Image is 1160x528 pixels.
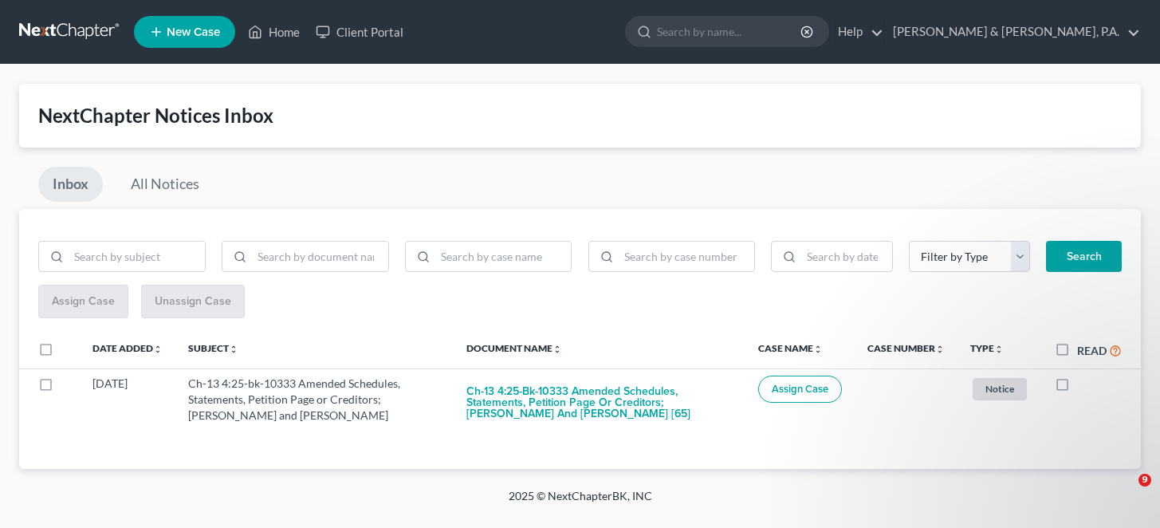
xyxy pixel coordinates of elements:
[801,242,891,272] input: Search by date
[252,242,388,272] input: Search by document name
[116,167,214,202] a: All Notices
[80,368,175,437] td: [DATE]
[619,242,755,272] input: Search by case number
[1106,474,1144,512] iframe: Intercom live chat
[885,18,1140,46] a: [PERSON_NAME] & [PERSON_NAME], P.A.
[308,18,411,46] a: Client Portal
[69,242,205,272] input: Search by subject
[466,342,562,354] a: Document Nameunfold_more
[175,368,454,437] td: Ch-13 4:25-bk-10333 Amended Schedules, Statements, Petition Page or Creditors; [PERSON_NAME] and ...
[38,103,1122,128] div: NextChapter Notices Inbox
[1077,342,1107,359] label: Read
[867,342,945,354] a: Case Numberunfold_more
[188,342,238,354] a: Subjectunfold_more
[935,345,945,354] i: unfold_more
[1046,241,1122,273] button: Search
[772,383,828,396] span: Assign Case
[240,18,308,46] a: Home
[126,488,1035,517] div: 2025 © NextChapterBK, INC
[466,376,733,430] button: Ch-13 4:25-bk-10333 Amended Schedules, Statements, Petition Page or Creditors; [PERSON_NAME] and ...
[1138,474,1151,487] span: 9
[92,342,163,354] a: Date Addedunfold_more
[167,26,220,38] span: New Case
[657,17,803,46] input: Search by name...
[552,345,562,354] i: unfold_more
[970,342,1004,354] a: Typeunfold_more
[153,345,163,354] i: unfold_more
[758,376,842,403] button: Assign Case
[38,167,103,202] a: Inbox
[813,345,823,354] i: unfold_more
[994,345,1004,354] i: unfold_more
[435,242,572,272] input: Search by case name
[229,345,238,354] i: unfold_more
[830,18,883,46] a: Help
[758,342,823,354] a: Case Nameunfold_more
